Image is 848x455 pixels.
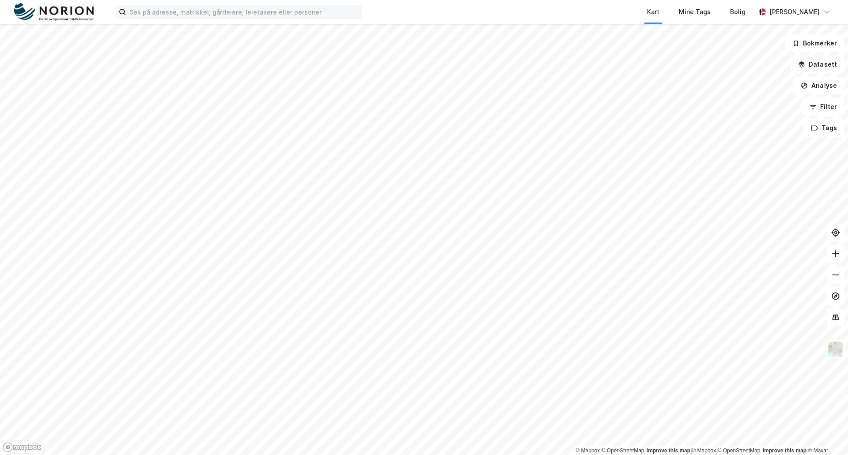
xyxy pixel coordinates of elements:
[575,447,600,454] a: Mapbox
[827,341,844,357] img: Z
[804,413,848,455] iframe: Chat Widget
[575,446,828,455] div: |
[803,119,844,137] button: Tags
[791,56,844,73] button: Datasett
[763,447,806,454] a: Improve this map
[718,447,761,454] a: OpenStreetMap
[3,442,42,452] a: Mapbox homepage
[802,98,844,116] button: Filter
[785,34,844,52] button: Bokmerker
[692,447,716,454] a: Mapbox
[126,5,362,19] input: Søk på adresse, matrikkel, gårdeiere, leietakere eller personer
[647,447,690,454] a: Improve this map
[730,7,746,17] div: Bolig
[793,77,844,94] button: Analyse
[647,7,659,17] div: Kart
[14,3,94,21] img: norion-logo.80e7a08dc31c2e691866.png
[602,447,644,454] a: OpenStreetMap
[679,7,711,17] div: Mine Tags
[769,7,820,17] div: [PERSON_NAME]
